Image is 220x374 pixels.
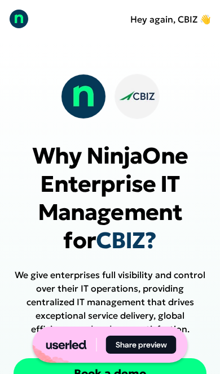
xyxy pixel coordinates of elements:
button: Share preview [106,336,177,354]
p: Hey again, CBIZ 👋 [130,12,211,26]
p: Why NinjaOne Enterprise IT Management for [14,142,206,254]
h1: We give enterprises full visibility and control over their IT operations, providing centralized I... [14,268,206,336]
span: CBIZ? [96,226,157,254]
